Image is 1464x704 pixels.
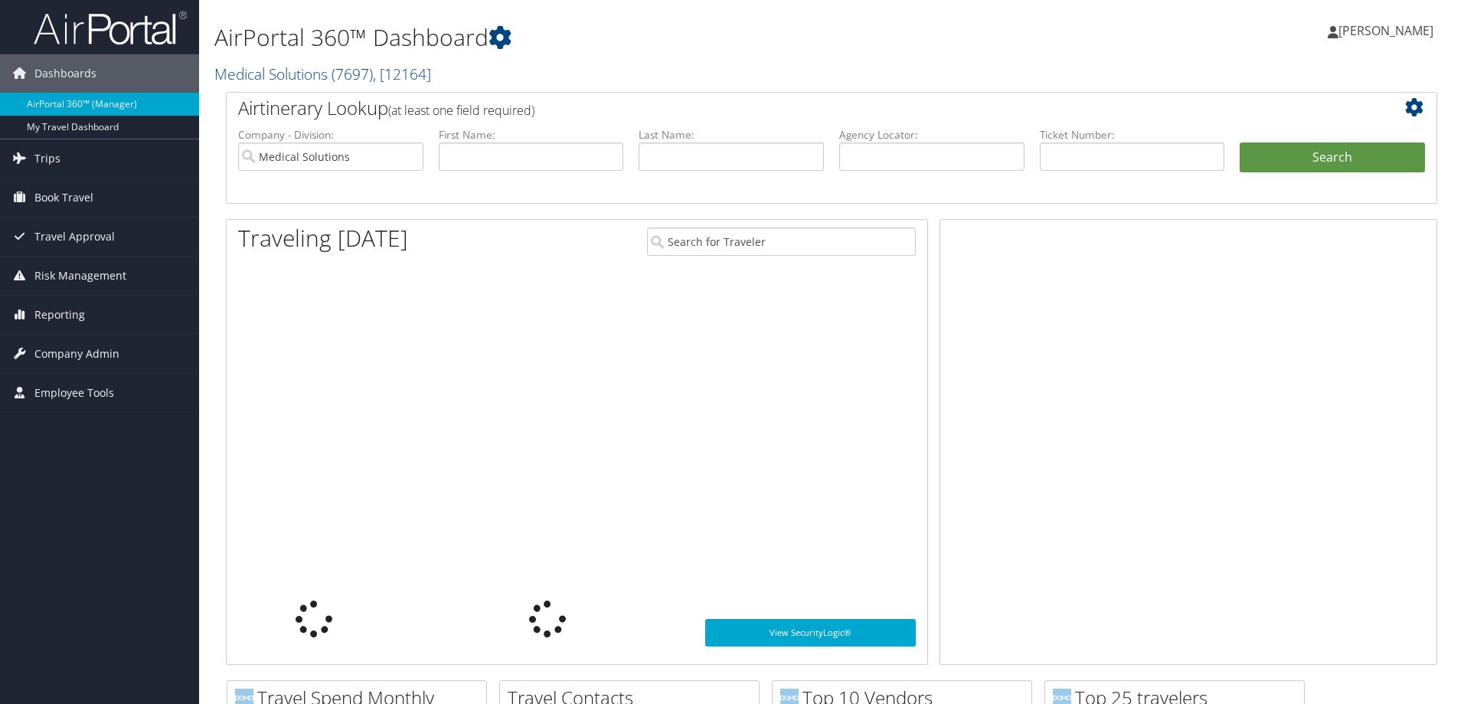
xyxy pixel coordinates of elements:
span: (at least one field required) [388,102,534,119]
input: Search for Traveler [647,228,916,256]
h1: AirPortal 360™ Dashboard [214,21,1038,54]
span: Travel Approval [34,218,115,256]
span: Dashboards [34,54,96,93]
a: Medical Solutions [214,64,431,84]
label: First Name: [439,127,624,142]
span: Reporting [34,296,85,334]
label: Last Name: [639,127,824,142]
span: Company Admin [34,335,119,373]
button: Search [1240,142,1425,173]
label: Agency Locator: [839,127,1024,142]
span: Trips [34,139,60,178]
label: Ticket Number: [1040,127,1225,142]
a: [PERSON_NAME] [1328,8,1449,54]
a: View SecurityLogic® [705,619,916,647]
span: , [ 12164 ] [373,64,431,84]
span: Employee Tools [34,374,114,412]
h2: Airtinerary Lookup [238,95,1324,121]
span: ( 7697 ) [332,64,373,84]
img: airportal-logo.png [34,10,187,46]
span: Risk Management [34,257,126,295]
span: Book Travel [34,178,93,217]
h1: Traveling [DATE] [238,222,408,254]
span: [PERSON_NAME] [1338,22,1433,39]
label: Company - Division: [238,127,423,142]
